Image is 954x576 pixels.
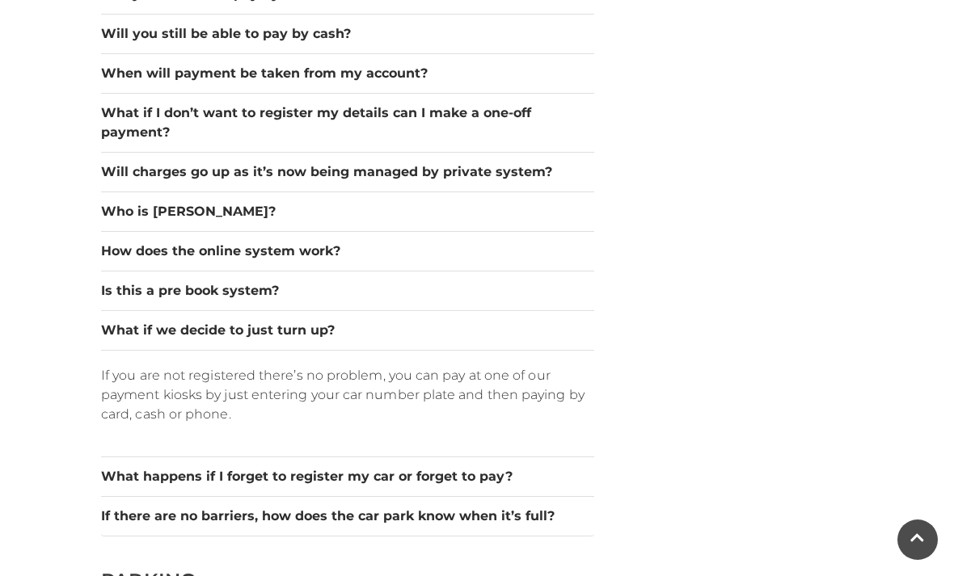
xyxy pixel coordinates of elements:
button: What happens if I forget to register my car or forget to pay? [101,467,594,486]
button: How does the online system work? [101,242,594,261]
p: If you are not registered there’s no problem, you can pay at one of our payment kiosks by just en... [101,366,594,424]
button: Will charges go up as it’s now being managed by private system? [101,162,594,182]
button: Who is [PERSON_NAME]? [101,202,594,221]
button: Will you still be able to pay by cash? [101,24,594,44]
button: If there are no barriers, how does the car park know when it’s full? [101,507,594,526]
button: When will payment be taken from my account? [101,64,594,83]
button: What if I don’t want to register my details can I make a one-off payment? [101,103,594,142]
button: Is this a pre book system? [101,281,594,301]
button: What if we decide to just turn up? [101,321,594,340]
